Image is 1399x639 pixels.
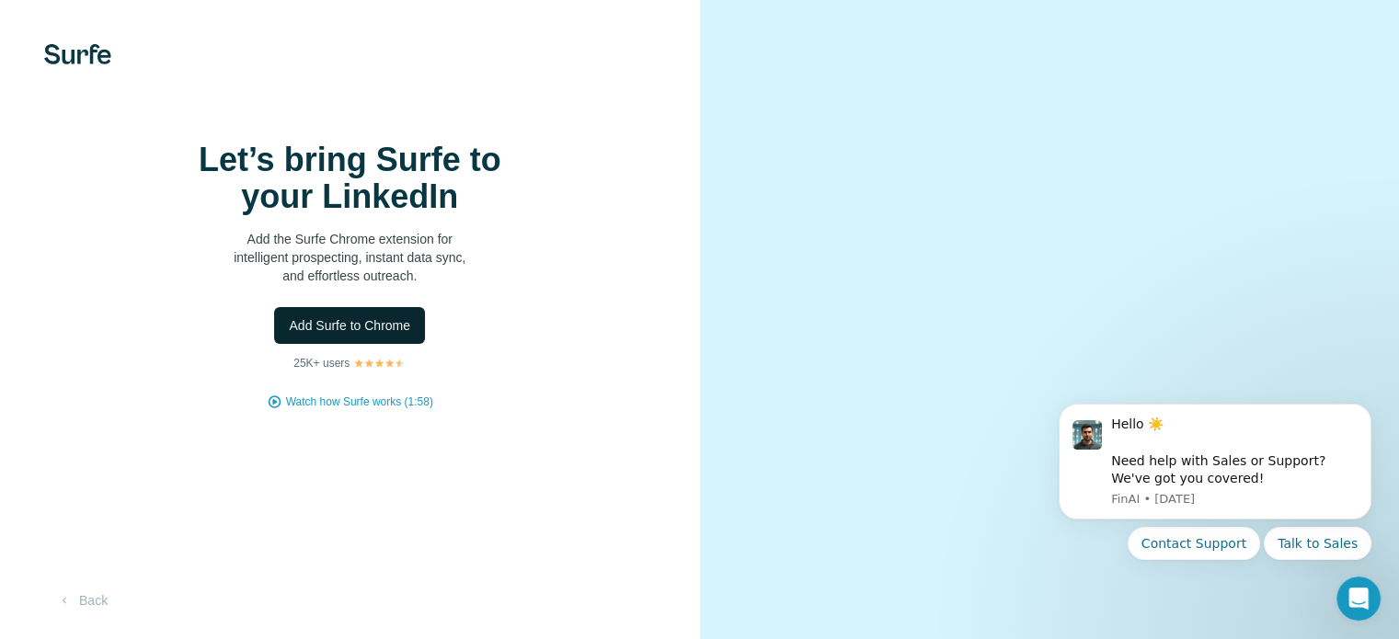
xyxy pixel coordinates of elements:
button: Add Surfe to Chrome [274,307,425,344]
p: Add the Surfe Chrome extension for intelligent prospecting, instant data sync, and effortless out... [166,230,533,285]
span: Add Surfe to Chrome [289,316,410,335]
iframe: Intercom notifications message [1031,382,1399,630]
button: Back [44,584,120,617]
h1: Let’s bring Surfe to your LinkedIn [166,142,533,215]
img: Surfe's logo [44,44,111,64]
iframe: Intercom live chat [1336,576,1381,621]
img: Rating Stars [353,358,406,369]
p: 25K+ users [293,355,350,371]
button: Watch how Surfe works (1:58) [286,394,433,410]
